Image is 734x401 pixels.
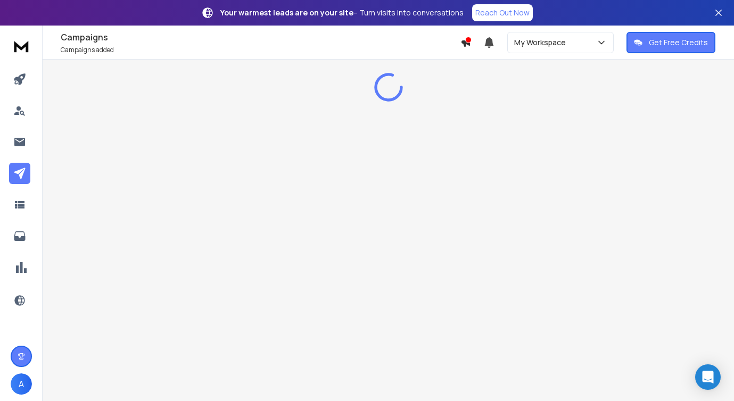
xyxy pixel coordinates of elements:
[61,46,460,54] p: Campaigns added
[11,36,32,56] img: logo
[61,31,460,44] h1: Campaigns
[220,7,464,18] p: – Turn visits into conversations
[11,373,32,395] button: A
[514,37,570,48] p: My Workspace
[220,7,353,18] strong: Your warmest leads are on your site
[472,4,533,21] a: Reach Out Now
[649,37,708,48] p: Get Free Credits
[475,7,530,18] p: Reach Out Now
[626,32,715,53] button: Get Free Credits
[695,364,721,390] div: Open Intercom Messenger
